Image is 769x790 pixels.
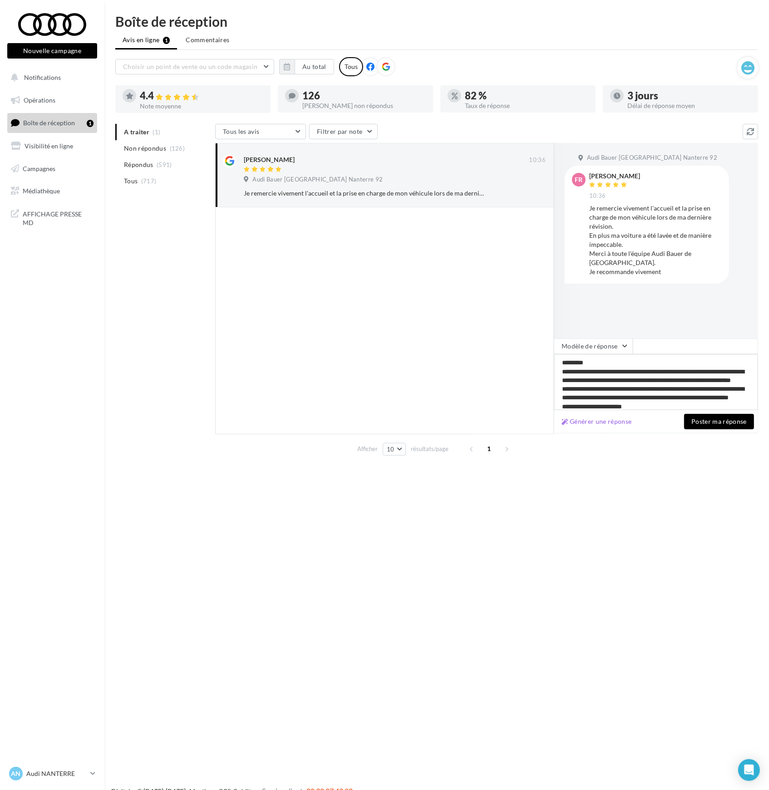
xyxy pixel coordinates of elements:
[5,182,99,201] a: Médiathèque
[279,59,334,74] button: Au total
[684,414,754,429] button: Poster ma réponse
[23,164,55,172] span: Campagnes
[124,160,153,169] span: Répondus
[244,155,295,164] div: [PERSON_NAME]
[295,59,334,74] button: Au total
[23,187,60,195] span: Médiathèque
[482,442,497,456] span: 1
[124,144,166,153] span: Non répondus
[7,43,97,59] button: Nouvelle campagne
[558,416,636,427] button: Générer une réponse
[7,765,97,782] a: AN Audi NANTERRE
[11,769,21,778] span: AN
[383,443,406,456] button: 10
[627,103,751,109] div: Délai de réponse moyen
[387,446,394,453] span: 10
[140,91,263,101] div: 4.4
[411,445,449,453] span: résultats/page
[529,156,546,164] span: 10:36
[26,769,87,778] p: Audi NANTERRE
[302,103,426,109] div: [PERSON_NAME] non répondus
[87,120,94,127] div: 1
[252,176,383,184] span: Audi Bauer [GEOGRAPHIC_DATA] Nanterre 92
[589,204,722,276] div: Je remercie vivement l'accueil et la prise en charge de mon véhicule lors de ma dernière révision...
[124,177,138,186] span: Tous
[23,208,94,227] span: AFFICHAGE PRESSE MD
[223,128,260,135] span: Tous les avis
[5,113,99,132] a: Boîte de réception1
[309,124,378,139] button: Filtrer par note
[339,57,363,76] div: Tous
[24,96,55,104] span: Opérations
[170,145,185,152] span: (126)
[5,159,99,178] a: Campagnes
[244,189,487,198] div: Je remercie vivement l'accueil et la prise en charge de mon véhicule lors de ma dernière révision...
[24,74,61,81] span: Notifications
[5,68,95,87] button: Notifications
[589,192,606,200] span: 10:36
[587,154,717,162] span: Audi Bauer [GEOGRAPHIC_DATA] Nanterre 92
[157,161,172,168] span: (591)
[115,15,758,28] div: Boîte de réception
[25,142,73,150] span: Visibilité en ligne
[5,204,99,231] a: AFFICHAGE PRESSE MD
[186,35,229,44] span: Commentaires
[575,175,583,184] span: FR
[465,91,588,101] div: 82 %
[357,445,378,453] span: Afficher
[302,91,426,101] div: 126
[215,124,306,139] button: Tous les avis
[627,91,751,101] div: 3 jours
[123,63,257,70] span: Choisir un point de vente ou un code magasin
[589,173,640,179] div: [PERSON_NAME]
[465,103,588,109] div: Taux de réponse
[23,119,75,127] span: Boîte de réception
[554,339,633,354] button: Modèle de réponse
[5,137,99,156] a: Visibilité en ligne
[141,177,157,185] span: (717)
[738,759,760,781] div: Open Intercom Messenger
[5,91,99,110] a: Opérations
[115,59,274,74] button: Choisir un point de vente ou un code magasin
[140,103,263,109] div: Note moyenne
